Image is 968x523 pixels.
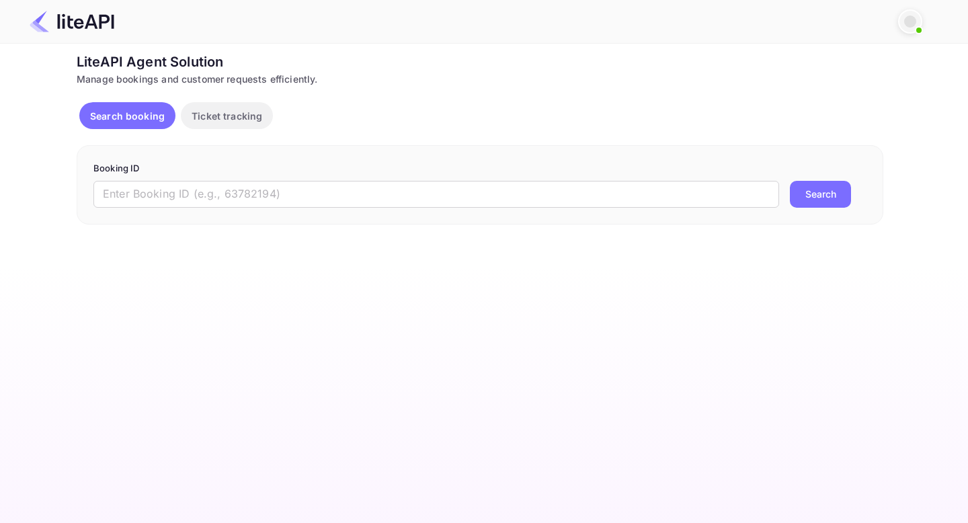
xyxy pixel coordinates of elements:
input: Enter Booking ID (e.g., 63782194) [93,181,779,208]
div: Manage bookings and customer requests efficiently. [77,72,883,86]
p: Search booking [90,109,165,123]
img: LiteAPI Logo [30,11,114,32]
div: LiteAPI Agent Solution [77,52,883,72]
p: Ticket tracking [192,109,262,123]
button: Search [790,181,851,208]
p: Booking ID [93,162,866,175]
